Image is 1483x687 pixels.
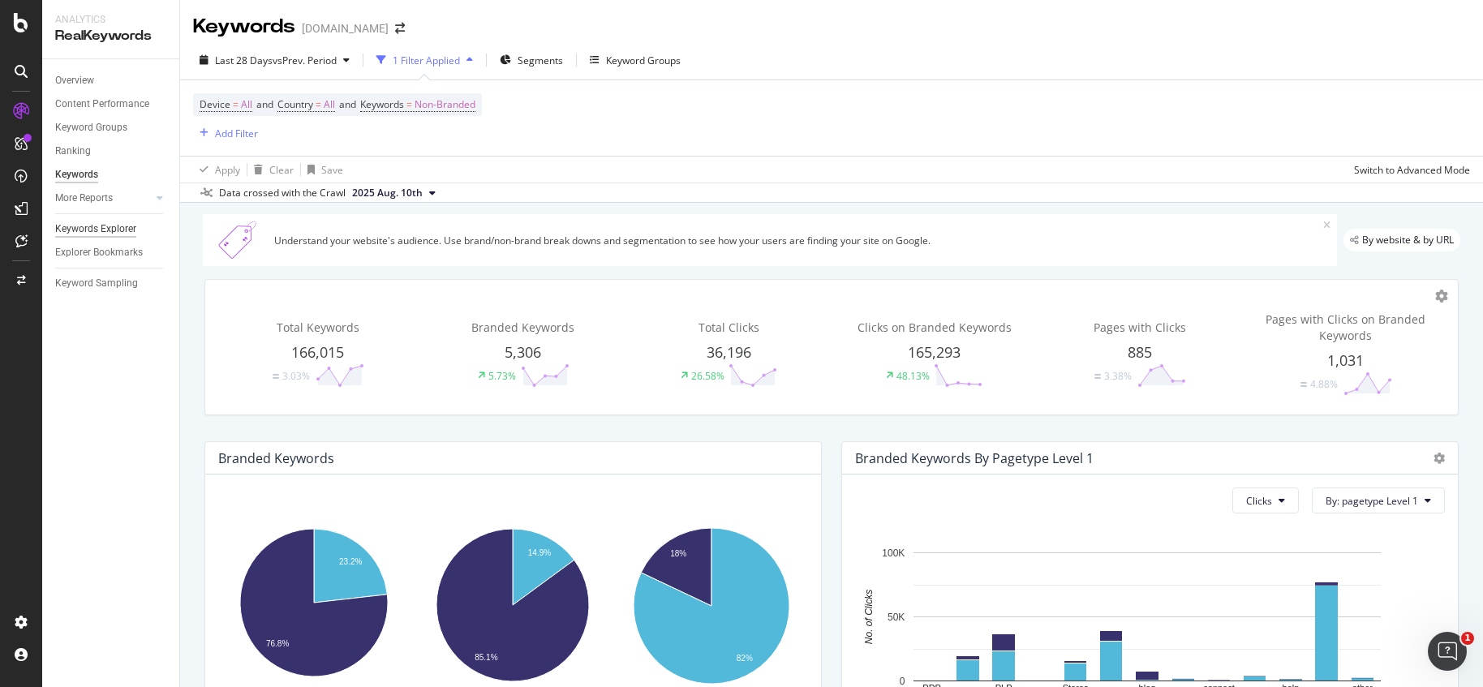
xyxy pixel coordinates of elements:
button: Add Filter [193,123,258,143]
span: Pages with Clicks on Branded Keywords [1266,311,1425,343]
div: 26.58% [691,369,724,383]
div: Switch to Advanced Mode [1354,163,1470,177]
span: Segments [518,54,563,67]
div: 3.38% [1104,369,1132,383]
text: 14.9% [528,547,551,556]
span: 2025 Aug. 10th [352,186,423,200]
div: Branded Keywords [218,450,334,466]
div: Content Performance [55,96,149,113]
button: Last 28 DaysvsPrev. Period [193,47,356,73]
text: 18% [670,549,686,558]
span: Non-Branded [415,93,475,116]
span: Total Keywords [277,320,359,335]
div: Understand your website's audience. Use brand/non-brand break downs and segmentation to see how y... [274,234,1323,247]
div: Keywords [55,166,98,183]
span: and [339,97,356,111]
span: 5,306 [505,342,541,362]
button: Save [301,157,343,182]
div: Explorer Bookmarks [55,244,143,261]
div: Keyword Groups [606,54,681,67]
div: 1 Filter Applied [393,54,460,67]
div: legacy label [1343,229,1460,251]
div: arrow-right-arrow-left [395,23,405,34]
text: 50K [888,612,905,623]
span: = [316,97,321,111]
text: 82% [737,653,753,662]
img: Equal [1300,382,1307,387]
span: All [324,93,335,116]
div: Keywords Explorer [55,221,136,238]
text: 23.2% [339,557,362,566]
span: 165,293 [908,342,961,362]
span: 36,196 [707,342,751,362]
span: By website & by URL [1362,235,1454,245]
div: RealKeywords [55,27,166,45]
div: 48.13% [896,369,930,383]
span: Branded Keywords [471,320,574,335]
span: 885 [1128,342,1152,362]
a: Keywords Explorer [55,221,168,238]
span: Total Clicks [699,320,759,335]
img: Equal [1094,374,1101,379]
div: [DOMAIN_NAME] [302,20,389,36]
button: Clicks [1232,487,1299,513]
div: More Reports [55,190,113,207]
span: Clicks on Branded Keywords [858,320,1012,335]
span: Keywords [360,97,404,111]
a: Keyword Groups [55,119,168,136]
a: Content Performance [55,96,168,113]
div: Add Filter [215,127,258,140]
span: = [406,97,412,111]
svg: A chart. [218,520,409,685]
a: Overview [55,72,168,89]
span: 1,031 [1327,350,1364,370]
span: By: pagetype Level 1 [1326,494,1418,508]
div: 5.73% [488,369,516,383]
div: Save [321,163,343,177]
div: Ranking [55,143,91,160]
span: 1 [1461,632,1474,645]
button: Apply [193,157,240,182]
a: Explorer Bookmarks [55,244,168,261]
div: Clear [269,163,294,177]
span: = [233,97,239,111]
button: 2025 Aug. 10th [346,183,442,203]
text: 76.8% [266,639,289,648]
span: Country [277,97,313,111]
div: Apply [215,163,240,177]
a: More Reports [55,190,152,207]
a: Keywords [55,166,168,183]
button: Switch to Advanced Mode [1348,157,1470,182]
a: Keyword Sampling [55,275,168,292]
div: 4.88% [1310,377,1338,391]
button: Clear [247,157,294,182]
span: 166,015 [291,342,344,362]
div: Data crossed with the Crawl [219,186,346,200]
span: All [241,93,252,116]
text: No. of Clicks [863,590,875,644]
a: Ranking [55,143,168,160]
text: 100K [882,547,905,559]
button: Keyword Groups [583,47,687,73]
span: Clicks [1246,494,1272,508]
div: Keyword Groups [55,119,127,136]
div: 3.03% [282,369,310,383]
div: Branded Keywords By pagetype Level 1 [855,450,1094,466]
div: Keywords [193,13,295,41]
div: Analytics [55,13,166,27]
span: Last 28 Days [215,54,273,67]
span: Device [200,97,230,111]
text: 85.1% [475,653,497,662]
button: By: pagetype Level 1 [1312,487,1445,513]
div: Keyword Sampling [55,275,138,292]
img: Equal [273,374,279,379]
text: 0 [900,676,905,687]
button: 1 Filter Applied [370,47,479,73]
iframe: Intercom live chat [1428,632,1467,671]
div: Overview [55,72,94,89]
button: Segments [493,47,570,73]
span: Pages with Clicks [1094,320,1186,335]
img: Xn5yXbTLC6GvtKIoinKAiP4Hm0QJ922KvQwAAAAASUVORK5CYII= [209,221,268,260]
span: and [256,97,273,111]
